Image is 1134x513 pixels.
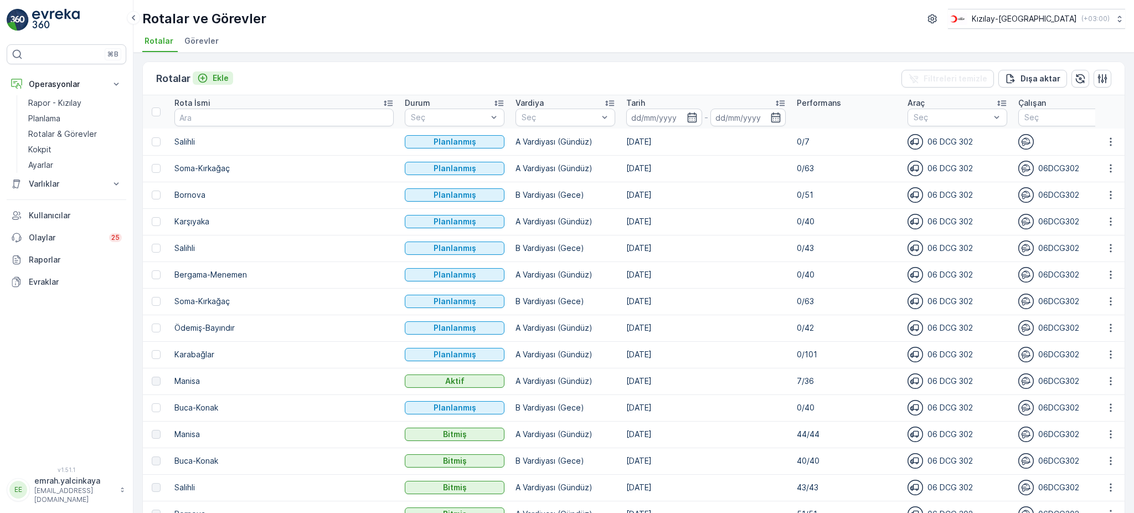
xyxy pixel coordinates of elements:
a: Raporlar [7,249,126,271]
img: svg%3e [1018,294,1034,309]
a: Olaylar25 [7,227,126,249]
td: [DATE] [621,474,791,501]
img: k%C4%B1z%C4%B1lay_jywRncg.png [948,13,967,25]
p: Planlanmış [434,216,476,227]
p: Soma-Kırkağaç [174,296,394,307]
a: Rapor - Kızılay [24,95,126,111]
td: [DATE] [621,421,791,448]
img: svg%3e [908,347,923,362]
img: svg%3e [908,427,923,442]
img: svg%3e [1018,480,1034,495]
button: Planlanmış [405,188,504,202]
p: 0/7 [797,136,896,147]
p: 0/101 [797,349,896,360]
p: 0/40 [797,269,896,280]
div: 06 DCG 302 [908,453,1007,469]
p: 25 [111,233,120,242]
div: 06 DCG 302 [908,320,1007,336]
p: Dışa aktar [1020,73,1060,84]
img: svg%3e [1018,267,1034,283]
button: Bitmiş [405,454,504,468]
p: 40/40 [797,455,896,466]
button: Planlanmış [405,162,504,175]
a: Rotalar & Görevler [24,126,126,142]
p: [EMAIL_ADDRESS][DOMAIN_NAME] [34,486,114,504]
p: Rotalar [156,71,190,86]
img: svg%3e [1018,134,1034,150]
p: Çalışan [1018,98,1046,109]
p: 0/40 [797,402,896,413]
p: Ödemiş-Bayındır [174,322,394,334]
div: 06DCG302 [1018,214,1118,229]
p: A Vardiyası (Gündüz) [516,163,615,174]
span: Rotalar [145,35,173,47]
img: svg%3e [908,161,923,176]
p: Filtreleri temizle [924,73,987,84]
p: A Vardiyası (Gündüz) [516,216,615,227]
div: 06DCG302 [1018,320,1118,336]
p: B Vardiyası (Gece) [516,402,615,413]
p: Planlanmış [434,243,476,254]
span: v 1.51.1 [7,466,126,473]
img: svg%3e [1018,187,1034,203]
p: Operasyonlar [29,79,104,90]
button: Planlanmış [405,295,504,308]
img: svg%3e [908,480,923,495]
div: 06 DCG 302 [908,400,1007,415]
div: Toggle Row Selected [152,430,161,439]
button: Filtreleri temizle [901,70,994,88]
p: Planlanmış [434,189,476,201]
td: [DATE] [621,288,791,315]
p: A Vardiyası (Gündüz) [516,322,615,334]
button: Bitmiş [405,428,504,441]
p: Seç [914,112,990,123]
button: Planlanmış [405,321,504,335]
img: svg%3e [908,134,923,150]
p: Kızılay-[GEOGRAPHIC_DATA] [972,13,1077,24]
p: A Vardiyası (Gündüz) [516,376,615,387]
p: Seç [411,112,487,123]
p: 0/40 [797,216,896,227]
p: 0/51 [797,189,896,201]
img: svg%3e [1018,320,1034,336]
button: Planlanmış [405,268,504,281]
input: dd/mm/yyyy [710,109,786,126]
img: svg%3e [1018,453,1034,469]
p: Kokpit [28,144,51,155]
td: [DATE] [621,208,791,235]
div: Toggle Row Selected [152,191,161,199]
p: Bitmiş [443,455,467,466]
div: 06DCG302 [1018,427,1118,442]
img: svg%3e [908,373,923,389]
p: 7/36 [797,376,896,387]
button: Planlanmış [405,242,504,255]
img: svg%3e [908,187,923,203]
p: Manisa [174,376,394,387]
p: B Vardiyası (Gece) [516,189,615,201]
a: Planlama [24,111,126,126]
img: svg%3e [908,214,923,229]
td: [DATE] [621,235,791,261]
p: Salihli [174,243,394,254]
p: ( +03:00 ) [1081,14,1110,23]
div: 06DCG302 [1018,480,1118,495]
p: Planlanmış [434,136,476,147]
button: Planlanmış [405,215,504,228]
button: Aktif [405,375,504,388]
td: [DATE] [621,261,791,288]
div: 06 DCG 302 [908,240,1007,256]
button: Planlanmış [405,135,504,148]
div: Toggle Row Selected [152,297,161,306]
p: Soma-Kırkağaç [174,163,394,174]
button: EEemrah.yalcinkaya[EMAIL_ADDRESS][DOMAIN_NAME] [7,475,126,504]
span: Görevler [184,35,219,47]
p: B Vardiyası (Gece) [516,243,615,254]
p: Ekle [213,73,229,84]
p: 0/63 [797,296,896,307]
div: 06DCG302 [1018,187,1118,203]
img: svg%3e [1018,427,1034,442]
p: Manisa [174,429,394,440]
div: 06 DCG 302 [908,214,1007,229]
td: [DATE] [621,315,791,341]
td: [DATE] [621,341,791,368]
